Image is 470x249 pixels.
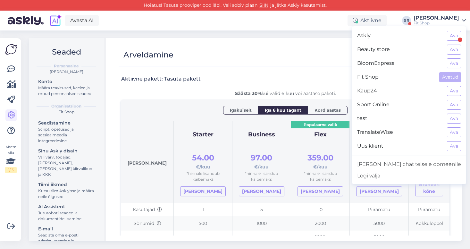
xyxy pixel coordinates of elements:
span: Beauty store [357,45,442,55]
span: 54.00 [192,153,214,162]
b: Säästa 30% [235,90,262,96]
div: Aktiivne [348,15,387,26]
span: Iga 6 kuu tagant [265,107,301,113]
button: Ava [447,58,461,68]
button: Ava [447,45,461,55]
div: Seadistamine [38,120,96,126]
button: Avatud [439,72,461,82]
td: 1 [174,203,232,217]
td: 5000 [350,217,409,230]
span: Askly [357,31,442,41]
button: Ava [447,141,461,151]
div: [PERSON_NAME] [34,69,99,75]
img: explore-ai [49,14,62,27]
span: Igakuiselt [230,107,252,113]
a: Avasta AI [65,15,99,26]
div: Fit Shop [34,109,99,115]
div: *hinnale lisandub käibemaks [298,171,343,183]
div: Flex [298,130,343,139]
div: Määra teavitused, keeled ja muud personaalsed seaded [38,85,96,97]
span: 97.00 [251,153,272,162]
div: Starter [180,130,226,139]
td: 1000 [232,217,291,230]
td: Piiramatu [350,203,409,217]
a: SIIN [257,2,270,8]
button: Ava [447,100,461,110]
div: *hinnale lisandub käibemaks [239,171,284,183]
div: Logi välja [352,170,466,182]
div: Arveldamine [123,49,173,61]
div: Fit Shop [414,21,459,26]
a: [PERSON_NAME] [298,186,343,196]
div: Sinu Askly disain [38,148,96,154]
h2: Seaded [34,46,99,58]
div: [PERSON_NAME] [414,15,459,21]
button: Ava [447,86,461,96]
a: [PERSON_NAME] [356,186,402,196]
div: Konto [38,78,96,85]
span: Sport Online [357,100,442,110]
b: Personaalne [54,63,79,69]
div: *hinnale lisandub käibemaks [180,171,226,183]
td: Sõnumid [121,217,174,230]
div: €/kuu [180,152,226,171]
a: [PERSON_NAME] chat teisele domeenile [352,159,466,170]
div: Populaarne valik [291,121,350,129]
img: Askly Logo [5,43,17,56]
td: Piiramatu [409,203,449,217]
a: SeadistamineScript, õpetused ja sotsiaalmeedia integreerimine [35,119,99,145]
div: Business [239,130,284,139]
a: TiimiliikmedKutsu tiim Askly'sse ja määra neile õigused [35,180,99,201]
div: €/kuu [239,152,284,171]
div: Juturoboti seaded ja dokumentide lisamine [38,210,96,222]
div: 1 / 3 [5,167,17,173]
a: [PERSON_NAME]Fit Shop [414,15,466,26]
b: Organisatsioon [51,103,81,109]
button: Broneeri kõne [415,180,443,196]
a: [PERSON_NAME] [180,186,226,196]
span: Fit Shop [357,72,434,82]
span: BloomExpress [357,58,442,68]
a: Sinu Askly disainVali värv, tööajad, [PERSON_NAME], [PERSON_NAME] kiirvalikud ja KKK [35,147,99,178]
span: TranslateWise [357,127,442,137]
span: test [357,114,442,124]
button: Ava [447,127,461,137]
td: 10 [291,203,350,217]
a: KontoMäära teavitused, keeled ja muud personaalsed seaded [35,77,99,98]
div: SR [402,16,411,25]
span: Kord aastas [315,107,341,113]
div: Script, õpetused ja sotsiaalmeedia integreerimine [38,126,96,144]
td: Kokkuleppel [409,217,449,230]
div: E-mail [38,226,96,232]
td: Kasutajad [121,203,174,217]
div: AI Assistent [38,203,96,210]
div: €/kuu [298,152,343,171]
div: [PERSON_NAME] [128,128,167,197]
div: Kutsu tiim Askly'sse ja määra neile õigused [38,188,96,200]
a: AI AssistentJuturoboti seaded ja dokumentide lisamine [35,202,99,223]
td: 500 [174,217,232,230]
a: [PERSON_NAME] [239,186,284,196]
div: Vali värv, tööajad, [PERSON_NAME], [PERSON_NAME] kiirvalikud ja KKK [38,154,96,177]
span: 359.00 [307,153,333,162]
td: 2000 [291,217,350,230]
button: Ava [447,31,461,41]
div: Vaata siia [5,144,17,173]
td: 5 [232,203,291,217]
span: Uus klient [357,141,442,151]
h3: Aktiivne pakett: Tasuta pakett [121,75,201,82]
span: Kaup24 [357,86,442,96]
div: kui valid 6 kuu või aastase paketi. [121,90,449,97]
button: Ava [447,114,461,124]
div: Tiimiliikmed [38,181,96,188]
